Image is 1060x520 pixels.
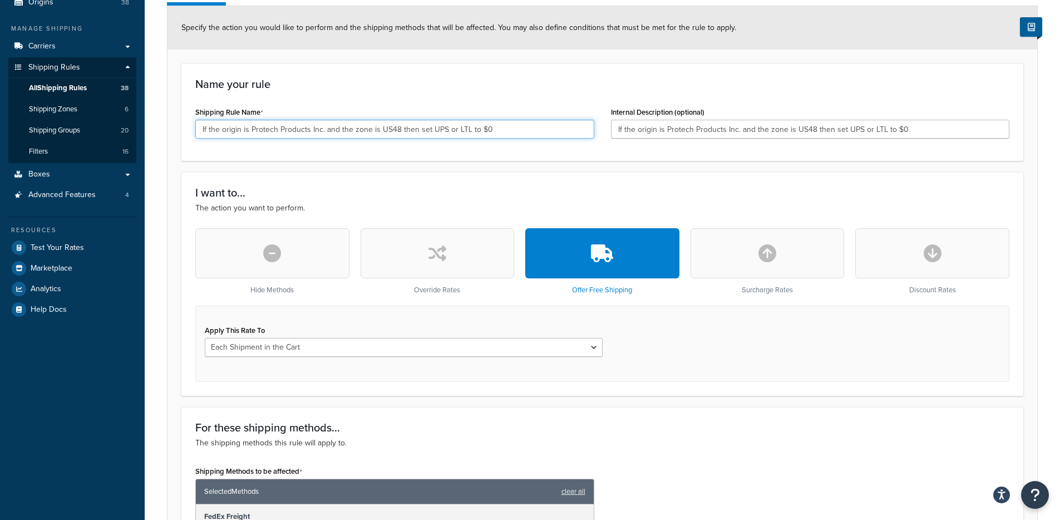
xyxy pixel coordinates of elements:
a: AllShipping Rules38 [8,78,136,99]
label: Internal Description (optional) [611,108,704,116]
div: Override Rates [361,228,515,295]
a: Marketplace [8,258,136,278]
span: Boxes [28,170,50,179]
h3: For these shipping methods... [195,421,1009,434]
li: Filters [8,141,136,162]
p: The shipping methods this rule will apply to. [195,437,1009,449]
a: Analytics [8,279,136,299]
span: All Shipping Rules [29,84,87,93]
span: Analytics [31,284,61,294]
label: Shipping Methods to be affected [195,467,302,476]
li: Shipping Groups [8,120,136,141]
span: Test Your Rates [31,243,84,253]
span: Filters [29,147,48,156]
div: Surcharge Rates [691,228,845,295]
a: clear all [561,484,585,499]
a: Carriers [8,36,136,57]
h3: I want to... [195,187,1009,199]
div: Resources [8,225,136,235]
button: Open Resource Center [1021,481,1049,509]
h3: Name your rule [195,78,1009,90]
div: Manage Shipping [8,24,136,33]
a: Shipping Zones6 [8,99,136,120]
span: 6 [125,105,129,114]
div: Offer Free Shipping [525,228,679,295]
label: Shipping Rule Name [195,108,263,117]
a: Test Your Rates [8,238,136,258]
div: Hide Methods [195,228,349,295]
span: Carriers [28,42,56,51]
a: Filters16 [8,141,136,162]
span: Shipping Zones [29,105,77,114]
button: Show Help Docs [1020,17,1042,37]
li: Advanced Features [8,185,136,205]
p: The action you want to perform. [195,202,1009,214]
span: Specify the action you would like to perform and the shipping methods that will be affected. You ... [181,22,736,33]
a: Boxes [8,164,136,185]
span: 16 [122,147,129,156]
a: Shipping Rules [8,57,136,78]
label: Apply This Rate To [205,326,265,335]
span: Marketplace [31,264,72,273]
span: Help Docs [31,305,67,315]
span: 38 [121,84,129,93]
a: Help Docs [8,300,136,320]
span: Selected Methods [204,484,556,499]
a: Advanced Features4 [8,185,136,205]
span: Advanced Features [28,190,96,200]
span: 4 [125,190,129,200]
span: Shipping Rules [28,63,80,72]
div: Discount Rates [855,228,1009,295]
li: Shipping Rules [8,57,136,163]
a: Shipping Groups20 [8,120,136,141]
li: Shipping Zones [8,99,136,120]
span: Shipping Groups [29,126,80,135]
span: 20 [121,126,129,135]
